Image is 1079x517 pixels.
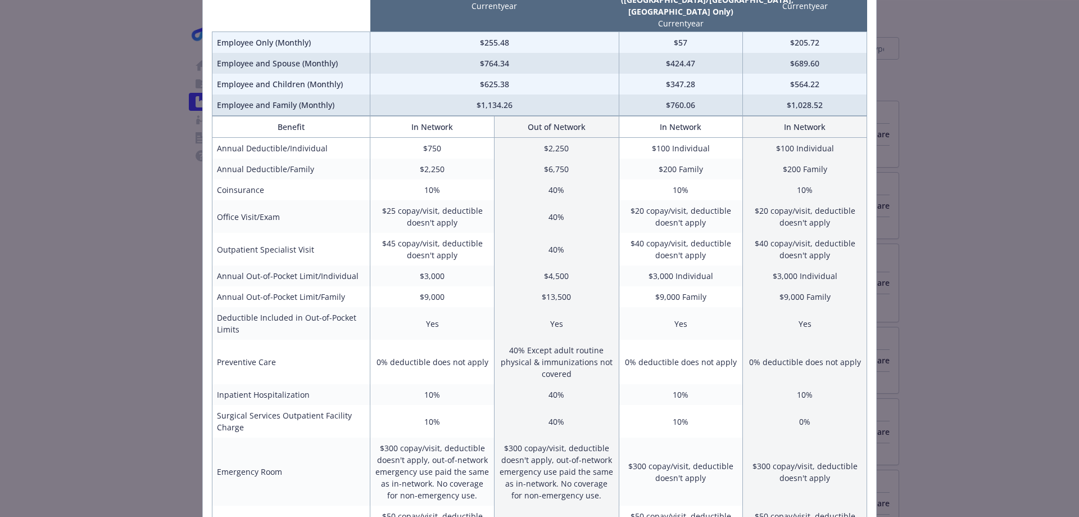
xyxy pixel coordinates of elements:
[212,233,370,266] td: Outpatient Specialist Visit
[743,74,867,95] td: $564.22
[743,307,867,340] td: Yes
[743,233,867,266] td: $40 copay/visit, deductible doesn't apply
[370,384,495,405] td: 10%
[212,266,370,286] td: Annual Out-of-Pocket Limit/Individual
[212,340,370,384] td: Preventive Care
[495,138,619,159] td: $2,250
[370,233,495,266] td: $45 copay/visit, deductible doesn't apply
[370,138,495,159] td: $750
[495,233,619,266] td: 40%
[743,266,867,286] td: $3,000 Individual
[495,159,619,179] td: $6,750
[619,159,743,179] td: $200 Family
[619,340,743,384] td: 0% deductible does not apply
[370,159,495,179] td: $2,250
[495,405,619,438] td: 40%
[495,340,619,384] td: 40% Except adult routine physical & immunizations not covered
[743,179,867,200] td: 10%
[370,179,495,200] td: 10%
[619,138,743,159] td: $100 Individual
[743,405,867,438] td: 0%
[212,438,370,506] td: Emergency Room
[619,95,743,116] td: $760.06
[370,200,495,233] td: $25 copay/visit, deductible doesn't apply
[619,286,743,307] td: $9,000 Family
[743,53,867,74] td: $689.60
[619,438,743,506] td: $300 copay/visit, deductible doesn't apply
[619,405,743,438] td: 10%
[743,384,867,405] td: 10%
[743,438,867,506] td: $300 copay/visit, deductible doesn't apply
[495,384,619,405] td: 40%
[495,286,619,307] td: $13,500
[212,307,370,340] td: Deductible Included in Out-of-Pocket Limits
[495,116,619,138] th: Out of Network
[212,53,370,74] td: Employee and Spouse (Monthly)
[743,32,867,53] td: $205.72
[619,200,743,233] td: $20 copay/visit, deductible doesn't apply
[495,266,619,286] td: $4,500
[619,307,743,340] td: Yes
[370,74,619,95] td: $625.38
[619,384,743,405] td: 10%
[212,74,370,95] td: Employee and Children (Monthly)
[212,95,370,116] td: Employee and Family (Monthly)
[370,32,619,53] td: $255.48
[619,179,743,200] td: 10%
[743,200,867,233] td: $20 copay/visit, deductible doesn't apply
[743,95,867,116] td: $1,028.52
[370,405,495,438] td: 10%
[370,116,495,138] th: In Network
[370,340,495,384] td: 0% deductible does not apply
[619,32,743,53] td: $57
[743,116,867,138] th: In Network
[743,340,867,384] td: 0% deductible does not apply
[743,286,867,307] td: $9,000 Family
[212,200,370,233] td: Office Visit/Exam
[495,307,619,340] td: Yes
[495,438,619,506] td: $300 copay/visit, deductible doesn't apply, out-of-network emergency use paid the same as in-netw...
[743,159,867,179] td: $200 Family
[370,266,495,286] td: $3,000
[619,233,743,266] td: $40 copay/visit, deductible doesn't apply
[212,179,370,200] td: Coinsurance
[212,384,370,405] td: Inpatient Hospitalization
[619,53,743,74] td: $424.47
[619,74,743,95] td: $347.28
[370,438,495,506] td: $300 copay/visit, deductible doesn't apply, out-of-network emergency use paid the same as in-netw...
[495,200,619,233] td: 40%
[212,159,370,179] td: Annual Deductible/Family
[621,17,741,29] p: Current year
[619,116,743,138] th: In Network
[212,405,370,438] td: Surgical Services Outpatient Facility Charge
[212,32,370,53] td: Employee Only (Monthly)
[619,266,743,286] td: $3,000 Individual
[370,286,495,307] td: $9,000
[370,307,495,340] td: Yes
[370,53,619,74] td: $764.34
[495,179,619,200] td: 40%
[212,138,370,159] td: Annual Deductible/Individual
[212,116,370,138] th: Benefit
[212,286,370,307] td: Annual Out-of-Pocket Limit/Family
[743,138,867,159] td: $100 Individual
[370,95,619,116] td: $1,134.26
